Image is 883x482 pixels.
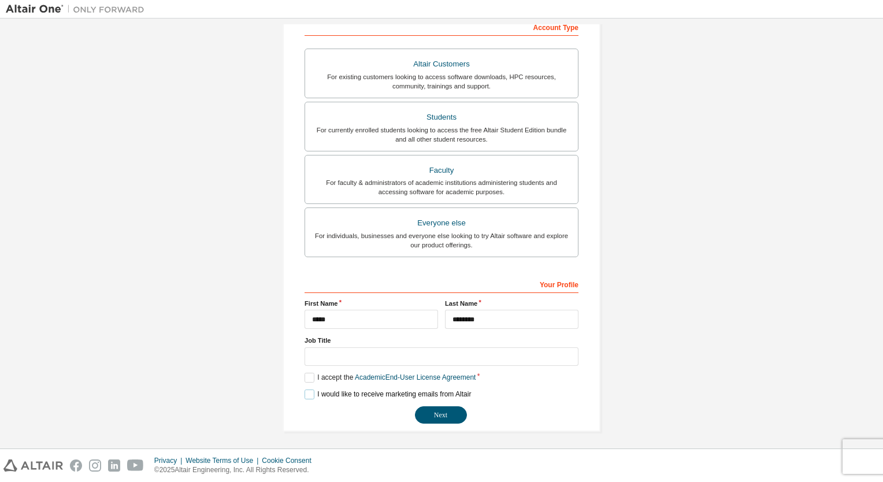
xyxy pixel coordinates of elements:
button: Next [415,406,467,424]
div: For individuals, businesses and everyone else looking to try Altair software and explore our prod... [312,231,571,250]
div: Students [312,109,571,125]
img: youtube.svg [127,459,144,472]
img: altair_logo.svg [3,459,63,472]
img: facebook.svg [70,459,82,472]
label: Last Name [445,299,578,308]
a: Academic End-User License Agreement [355,373,476,381]
div: Account Type [305,17,578,36]
div: Cookie Consent [262,456,318,465]
div: Faculty [312,162,571,179]
label: Job Title [305,336,578,345]
img: instagram.svg [89,459,101,472]
img: Altair One [6,3,150,15]
label: I would like to receive marketing emails from Altair [305,390,471,399]
div: Website Terms of Use [185,456,262,465]
div: For currently enrolled students looking to access the free Altair Student Edition bundle and all ... [312,125,571,144]
div: Your Profile [305,275,578,293]
div: Altair Customers [312,56,571,72]
div: Privacy [154,456,185,465]
div: Everyone else [312,215,571,231]
label: I accept the [305,373,476,383]
img: linkedin.svg [108,459,120,472]
p: © 2025 Altair Engineering, Inc. All Rights Reserved. [154,465,318,475]
div: For faculty & administrators of academic institutions administering students and accessing softwa... [312,178,571,196]
label: First Name [305,299,438,308]
div: For existing customers looking to access software downloads, HPC resources, community, trainings ... [312,72,571,91]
